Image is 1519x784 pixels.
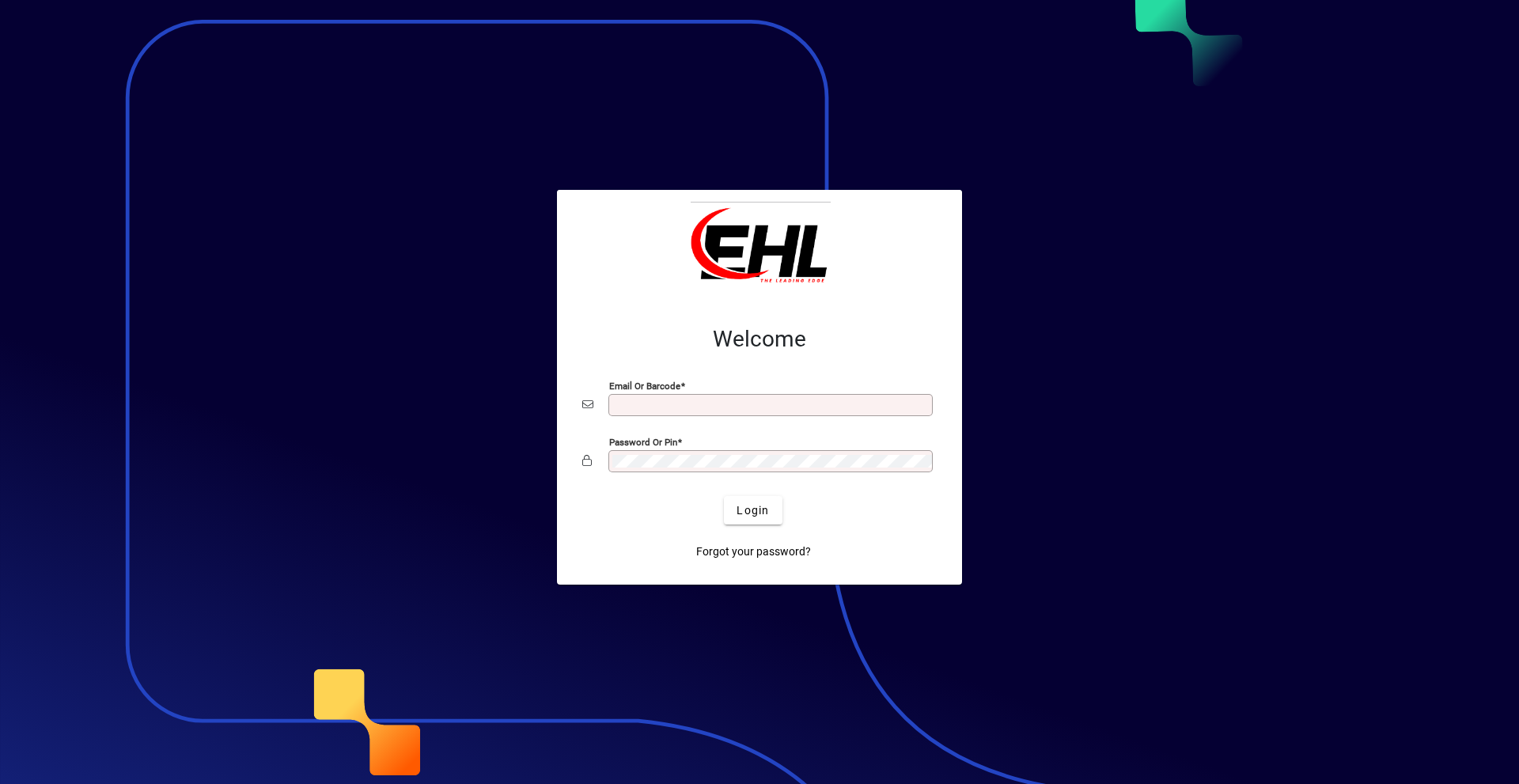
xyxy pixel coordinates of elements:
mat-label: Email or Barcode [609,381,680,392]
mat-label: Password or Pin [609,437,677,448]
h2: Welcome [582,326,937,353]
span: Login [737,502,769,519]
button: Login [724,496,782,525]
span: Forgot your password? [696,543,811,560]
a: Forgot your password? [690,537,817,566]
